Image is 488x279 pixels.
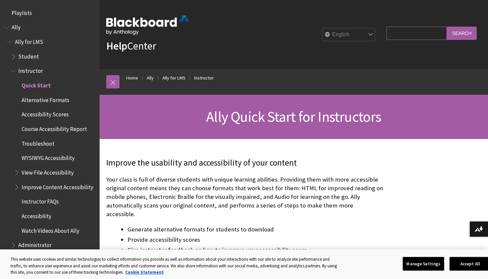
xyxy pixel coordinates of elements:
[22,153,75,162] span: WYSIWYG Accessibility
[22,196,59,205] span: Instructor FAQs
[22,94,69,103] span: Alternative Formats
[106,39,127,53] strong: Help
[126,74,138,82] a: Home
[162,74,186,82] a: Ally for LMS
[127,245,383,255] li: Give instructor feedback on how to improve your accessibility score
[194,74,214,82] a: Instructor
[12,22,21,31] span: Ally
[4,7,96,19] nav: Book outline for Playlists
[106,157,383,169] p: Improve the usability and accessibility of your content
[106,16,189,35] img: Blackboard by Anthology
[106,39,156,53] a: HelpCenter
[106,175,383,219] p: Your class is full of diverse students with unique learning abilities. Providing them with more a...
[18,66,43,74] span: Instructor
[11,256,342,276] div: This website uses cookies and similar technologies to collect information you provide as well as ...
[22,138,54,147] span: Troubleshoot
[125,269,164,275] a: More information about your privacy, opens in a new tab
[206,107,381,126] span: Ally Quick Start for Instructors
[12,7,32,16] span: Playlists
[22,109,69,118] span: Accessibility Scores
[22,167,74,176] span: View File Accessibility
[322,28,375,42] select: Site Language Selector
[147,74,154,82] a: Ally
[127,225,383,234] li: Generate alternative formats for students to download
[22,225,79,234] span: Watch Videos About Ally
[22,210,51,219] span: Accessibility
[4,22,96,265] nav: Book outline for Anthology Ally Help
[403,257,444,271] button: Manage Settings
[15,36,43,45] span: Ally for LMS
[22,80,51,89] span: Quick Start
[18,240,51,249] span: Administrator
[447,27,477,40] input: Search
[127,235,383,244] li: Provide accessibility scores
[22,123,87,132] span: Course Accessibility Report
[18,51,39,60] span: Student
[22,182,93,191] span: Improve Content Accessibility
